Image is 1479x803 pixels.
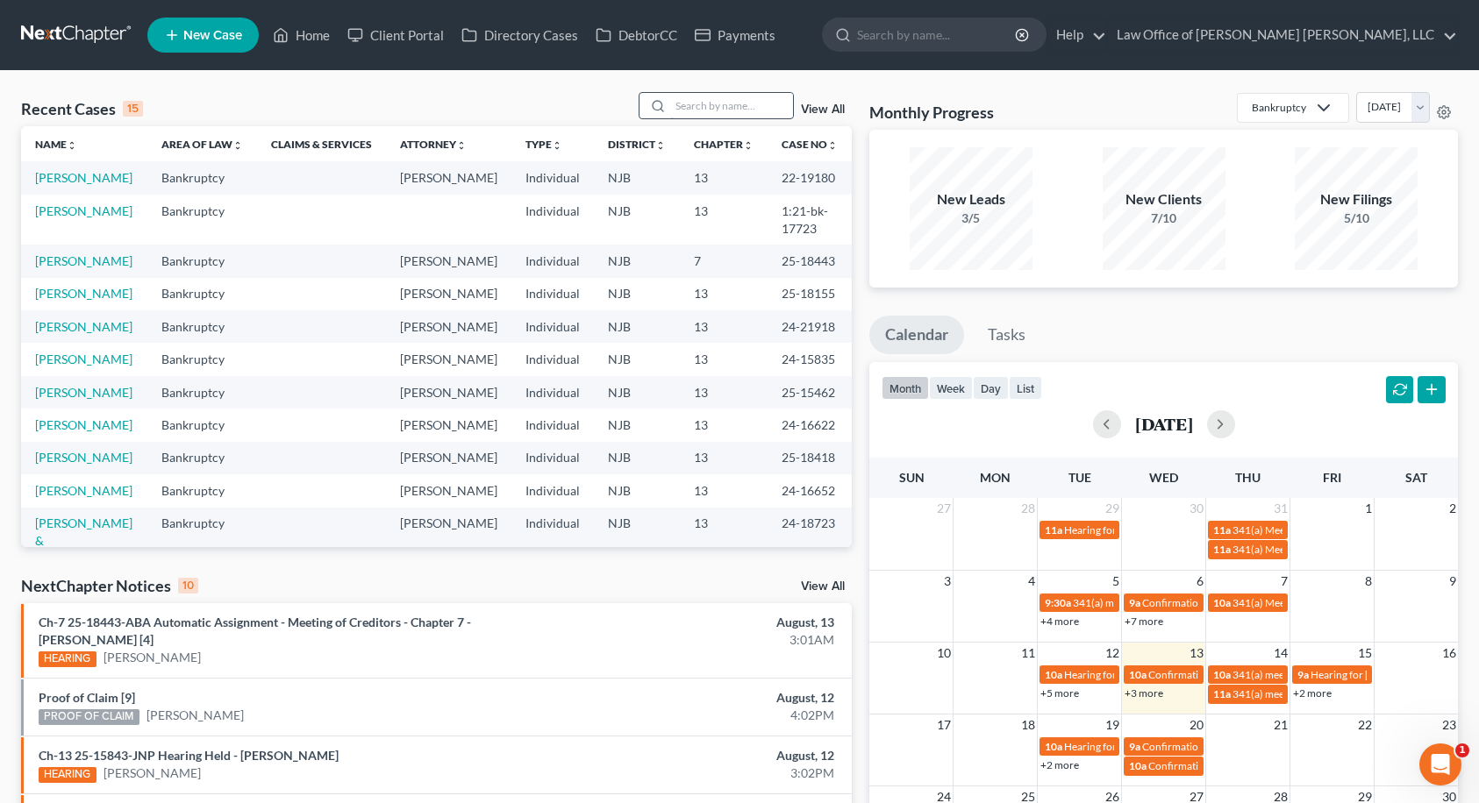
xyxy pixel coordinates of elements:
div: 10 [178,578,198,593]
td: 25-15462 [768,376,852,409]
div: August, 13 [581,614,834,631]
a: Tasks [972,316,1041,354]
a: Directory Cases [453,19,587,51]
a: Attorneyunfold_more [400,138,467,151]
a: +3 more [1125,686,1163,700]
span: 11a [1213,523,1231,537]
button: month [882,376,929,400]
span: 6 [1195,571,1205,592]
td: Individual [511,442,594,474]
a: [PERSON_NAME] [35,203,132,218]
td: Bankruptcy [147,310,257,343]
a: Case Nounfold_more [782,138,838,151]
span: 21 [1272,714,1290,735]
button: list [1009,376,1042,400]
span: 12 [1104,643,1121,664]
a: View All [801,580,845,593]
div: 5/10 [1295,210,1418,227]
h2: [DATE] [1135,415,1193,433]
i: unfold_more [67,140,77,151]
span: 10a [1213,596,1231,609]
td: 13 [680,161,768,194]
span: Confirmation hearing for [PERSON_NAME] & [PERSON_NAME] [1148,759,1440,772]
span: Sat [1405,470,1427,485]
span: 3 [942,571,953,592]
span: 9a [1297,668,1309,681]
td: [PERSON_NAME] [386,245,511,277]
div: Recent Cases [21,98,143,119]
span: Confirmation hearing for [PERSON_NAME] [1148,668,1347,681]
span: 11 [1019,643,1037,664]
span: Hearing for [PERSON_NAME] [1064,668,1201,681]
i: unfold_more [552,140,562,151]
a: Home [264,19,339,51]
span: 19 [1104,714,1121,735]
td: [PERSON_NAME] [386,376,511,409]
span: Tue [1068,470,1091,485]
span: 1 [1455,743,1469,757]
td: NJB [594,245,680,277]
td: 7 [680,245,768,277]
div: NextChapter Notices [21,575,198,596]
td: NJB [594,343,680,375]
td: 24-15835 [768,343,852,375]
td: NJB [594,508,680,575]
a: [PERSON_NAME] [35,253,132,268]
th: Claims & Services [257,126,386,161]
td: 22-19180 [768,161,852,194]
span: 9:30a [1045,596,1071,609]
a: Chapterunfold_more [694,138,754,151]
td: Individual [511,376,594,409]
a: Ch-13 25-15843-JNP Hearing Held - [PERSON_NAME] [39,748,339,763]
a: Calendar [869,316,964,354]
td: Individual [511,195,594,245]
td: Bankruptcy [147,161,257,194]
td: NJB [594,195,680,245]
span: 10a [1129,759,1147,772]
div: New Leads [910,189,1032,210]
td: 24-16622 [768,409,852,441]
button: day [973,376,1009,400]
a: Typeunfold_more [525,138,562,151]
span: 20 [1188,714,1205,735]
td: NJB [594,310,680,343]
td: NJB [594,442,680,474]
span: 15 [1356,643,1374,664]
td: Individual [511,161,594,194]
a: Help [1047,19,1106,51]
a: Proof of Claim [9] [39,690,135,705]
i: unfold_more [655,140,666,151]
span: 10 [935,643,953,664]
td: 13 [680,409,768,441]
a: +7 more [1125,615,1163,628]
span: 341(a) meeting for [PERSON_NAME] [1232,687,1402,700]
td: 24-16652 [768,474,852,507]
button: week [929,376,973,400]
a: Law Office of [PERSON_NAME] [PERSON_NAME], LLC [1108,19,1457,51]
div: HEARING [39,651,96,667]
td: Individual [511,508,594,575]
span: 14 [1272,643,1290,664]
span: 10a [1045,668,1062,681]
span: 18 [1019,714,1037,735]
td: NJB [594,161,680,194]
div: 3:02PM [581,764,834,782]
span: Hearing for [PERSON_NAME] [1064,740,1201,753]
td: Individual [511,310,594,343]
td: [PERSON_NAME] [386,508,511,575]
a: Client Portal [339,19,453,51]
div: 3:01AM [581,631,834,649]
td: 13 [680,278,768,310]
td: 13 [680,195,768,245]
td: Bankruptcy [147,245,257,277]
i: unfold_more [456,140,467,151]
span: Fri [1323,470,1341,485]
span: 9a [1129,596,1140,609]
td: [PERSON_NAME] [386,442,511,474]
a: Area of Lawunfold_more [161,138,243,151]
span: 10a [1045,740,1062,753]
div: 4:02PM [581,707,834,724]
span: Confirmation hearing for [PERSON_NAME] [1142,596,1341,609]
a: [PERSON_NAME] [35,352,132,366]
div: 15 [123,101,143,117]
